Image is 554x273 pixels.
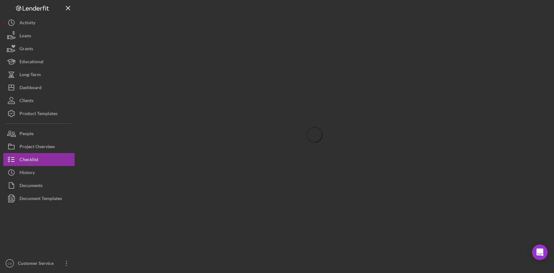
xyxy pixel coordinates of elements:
div: History [19,166,35,181]
div: Clients [19,94,33,109]
div: Activity [19,16,35,31]
button: Product Templates [3,107,75,120]
button: People [3,127,75,140]
div: Customer Service [16,257,58,271]
button: Project Overview [3,140,75,153]
div: Documents [19,179,43,194]
div: Product Templates [19,107,57,122]
div: Project Overview [19,140,55,155]
button: Checklist [3,153,75,166]
button: CSCustomer Service [3,257,75,270]
button: History [3,166,75,179]
div: Document Templates [19,192,62,207]
div: Loans [19,29,31,44]
button: Clients [3,94,75,107]
button: Document Templates [3,192,75,205]
div: Open Intercom Messenger [532,244,548,260]
button: Dashboard [3,81,75,94]
div: Long-Term [19,68,41,83]
div: Educational [19,55,43,70]
button: Loans [3,29,75,42]
div: Dashboard [19,81,42,96]
button: Activity [3,16,75,29]
button: Educational [3,55,75,68]
text: CS [7,262,12,265]
div: Checklist [19,153,38,168]
button: Grants [3,42,75,55]
div: Grants [19,42,33,57]
div: People [19,127,33,142]
button: Documents [3,179,75,192]
button: Long-Term [3,68,75,81]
